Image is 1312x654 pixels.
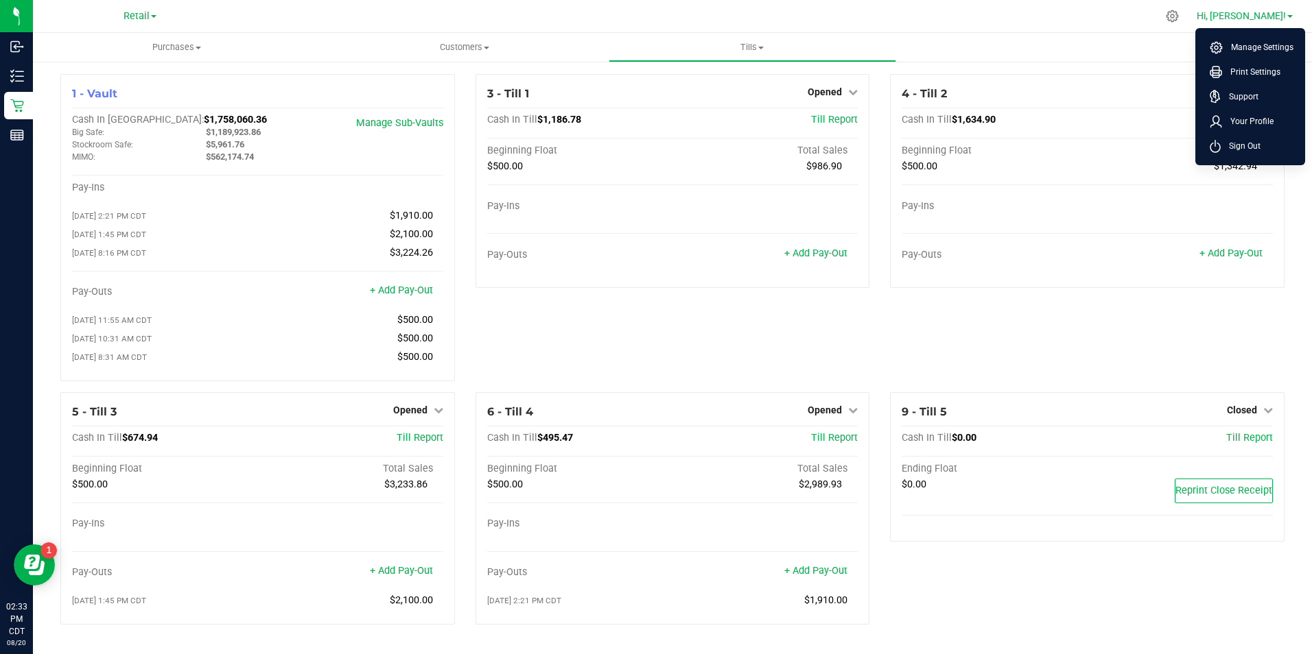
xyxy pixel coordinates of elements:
span: Big Safe: [72,128,104,137]
span: $0.00 [952,432,976,444]
span: $3,224.26 [390,247,433,258]
a: + Add Pay-Out [1199,247,1263,259]
div: Total Sales [257,463,443,475]
span: 4 - Till 2 [902,87,947,100]
span: Cash In Till [902,432,952,444]
span: Closed [1227,404,1257,415]
a: Tills [609,33,896,62]
span: Sign Out [1221,139,1261,153]
a: + Add Pay-Out [784,247,847,259]
span: $1,758,060.36 [204,114,267,125]
span: [DATE] 2:21 PM CDT [487,596,561,605]
span: $986.90 [806,160,842,172]
div: Beginning Float [72,463,257,475]
a: + Add Pay-Out [370,284,433,296]
div: Pay-Ins [72,182,257,194]
span: $500.00 [397,351,433,363]
inline-svg: Inventory [10,69,24,83]
span: Retail [124,10,150,22]
a: Manage Sub-Vaults [356,117,443,129]
div: Total Sales [672,463,858,475]
span: Cash In Till [487,432,537,444]
span: $1,186.78 [537,114,581,125]
inline-svg: Retail [10,99,24,112]
a: Till Report [811,114,858,125]
a: Till Report [811,432,858,444]
a: Customers [320,33,608,62]
div: Total Sales [672,145,858,157]
span: $1,634.90 [952,114,996,125]
span: 6 - Till 4 [487,405,533,418]
p: 02:33 PM CDT [6,601,27,638]
span: $2,100.00 [390,594,433,606]
span: [DATE] 8:16 PM CDT [72,248,146,258]
span: 3 - Till 1 [487,87,529,100]
a: Support [1210,90,1296,104]
span: Cash In Till [902,114,952,125]
span: [DATE] 8:31 AM CDT [72,352,147,362]
span: Manage Settings [1223,40,1293,54]
span: MIMO: [72,152,95,162]
span: $500.00 [487,160,523,172]
a: Purchases [33,33,320,62]
div: Pay-Ins [487,518,672,530]
span: $1,189,923.86 [206,127,261,137]
span: $5,961.76 [206,139,244,149]
div: Total Sales [1088,145,1273,157]
div: Beginning Float [487,145,672,157]
iframe: Resource center [14,544,55,585]
span: [DATE] 1:45 PM CDT [72,230,146,239]
li: Sign Out [1199,134,1302,158]
span: Opened [808,404,842,415]
span: $562,174.74 [206,152,254,162]
span: Customers [321,41,607,53]
div: Pay-Outs [72,566,257,579]
span: Cash In [GEOGRAPHIC_DATA]: [72,114,204,125]
span: [DATE] 10:31 AM CDT [72,334,152,343]
span: $1,910.00 [390,210,433,221]
span: Cash In Till [72,432,122,444]
span: Till Report [1226,432,1273,444]
span: $2,989.93 [799,479,842,490]
span: Print Settings [1222,65,1280,79]
span: $495.47 [537,432,573,444]
span: $500.00 [72,479,108,490]
span: Hi, [PERSON_NAME]! [1197,10,1286,21]
a: + Add Pay-Out [370,565,433,577]
span: $500.00 [902,160,937,172]
span: $500.00 [397,314,433,326]
div: Pay-Outs [487,566,672,579]
a: + Add Pay-Out [784,565,847,577]
span: Cash In Till [487,114,537,125]
div: Beginning Float [487,463,672,475]
span: 1 - Vault [72,87,117,100]
div: Pay-Outs [72,286,257,298]
span: [DATE] 11:55 AM CDT [72,315,152,325]
span: Stockroom Safe: [72,140,133,149]
span: [DATE] 2:21 PM CDT [72,211,146,221]
span: $500.00 [397,332,433,344]
span: $2,100.00 [390,228,433,240]
span: Your Profile [1222,114,1274,128]
div: Pay-Ins [902,200,1087,213]
a: Till Report [397,432,443,444]
span: Purchases [33,41,320,53]
div: Pay-Outs [902,249,1087,261]
div: Beginning Float [902,145,1087,157]
span: Support [1221,90,1258,104]
span: 9 - Till 5 [902,405,947,418]
span: Reprint Close Receipt [1175,485,1272,496]
inline-svg: Reports [10,128,24,142]
div: Ending Float [902,463,1087,475]
span: $1,342.94 [1214,160,1257,172]
span: $674.94 [122,432,158,444]
div: Pay-Ins [487,200,672,213]
div: Pay-Outs [487,249,672,261]
div: Manage settings [1164,10,1181,23]
span: Opened [393,404,427,415]
p: 08/20 [6,638,27,648]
